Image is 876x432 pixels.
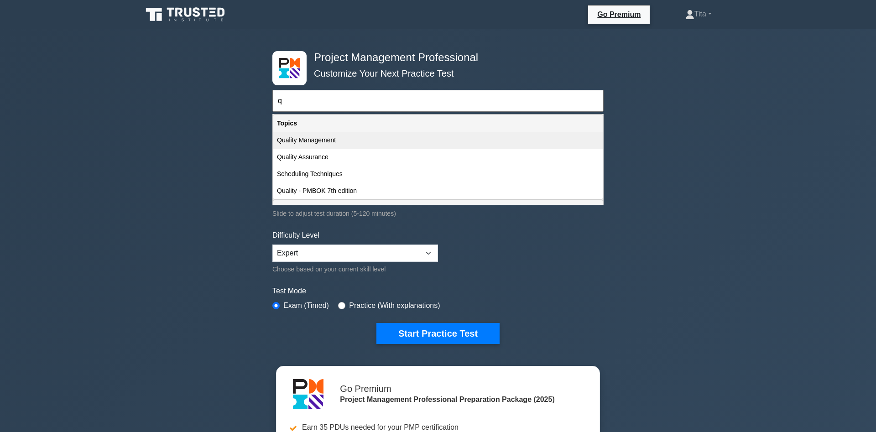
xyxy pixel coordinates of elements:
[273,132,603,149] div: Quality Management
[273,166,603,182] div: Scheduling Techniques
[273,115,603,132] div: Topics
[272,286,604,297] label: Test Mode
[376,323,500,344] button: Start Practice Test
[272,264,438,275] div: Choose based on your current skill level
[283,300,329,311] label: Exam (Timed)
[663,5,734,23] a: Tita
[310,51,559,64] h4: Project Management Professional
[272,90,604,112] input: Start typing to filter on topic or concept...
[273,149,603,166] div: Quality Assurance
[349,300,440,311] label: Practice (With explanations)
[273,200,603,217] div: Concepts
[272,230,319,241] label: Difficulty Level
[592,9,646,20] a: Go Premium
[273,182,603,199] div: Quality - PMBOK 7th edition
[272,208,604,219] div: Slide to adjust test duration (5-120 minutes)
